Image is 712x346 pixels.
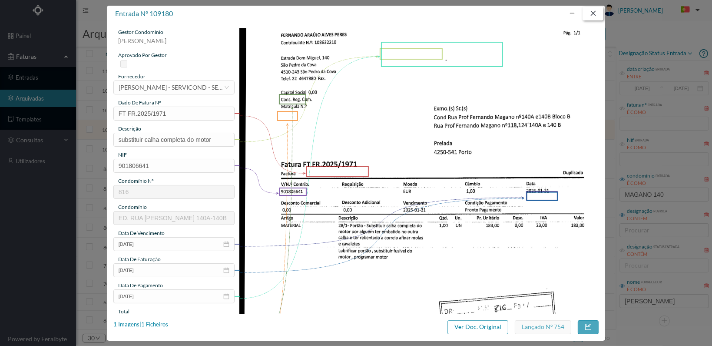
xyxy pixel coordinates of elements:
[223,241,229,247] i: icon: calendar
[515,320,571,334] button: Lançado nº 754
[674,3,703,17] button: PT
[119,81,224,94] div: FERNANDO ARAÚJO ALVES - SERVICOND - SERVIÇOS EM CONDOMÍNIOS
[223,267,229,273] i: icon: calendar
[113,36,235,51] div: [PERSON_NAME]
[118,230,165,236] span: data de vencimento
[118,52,167,58] span: aprovado por gestor
[447,320,508,334] button: Ver Doc. Original
[118,73,146,80] span: fornecedor
[115,9,173,17] span: entrada nº 109180
[118,282,163,289] span: data de pagamento
[118,256,161,262] span: data de faturação
[224,85,229,90] i: icon: down
[118,151,127,158] span: NIF
[118,178,154,184] span: condomínio nº
[223,293,229,299] i: icon: calendar
[113,320,168,329] div: 1 Imagens | 1 Ficheiros
[118,99,161,106] span: dado de fatura nº
[118,308,129,315] span: total
[118,125,141,132] span: descrição
[118,29,163,35] span: gestor condomínio
[118,204,147,210] span: condomínio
